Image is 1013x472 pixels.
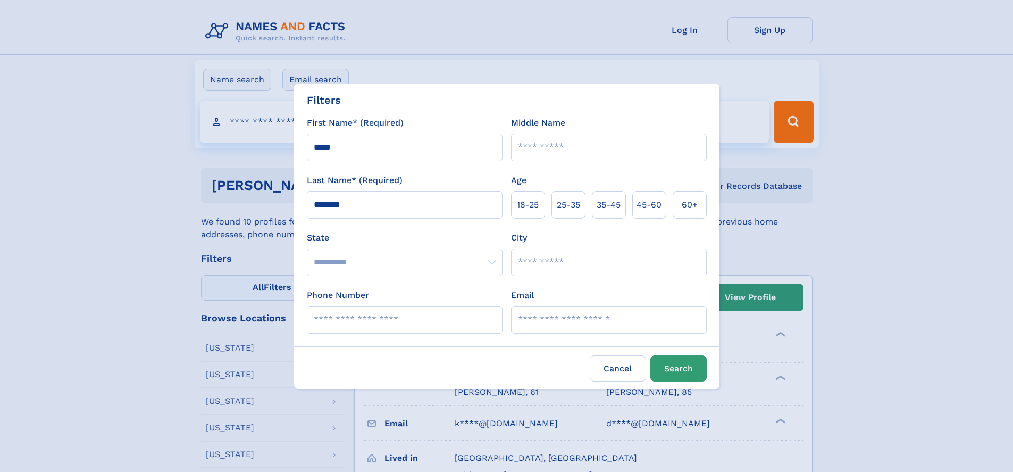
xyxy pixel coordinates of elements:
[307,117,404,129] label: First Name* (Required)
[517,198,539,211] span: 18‑25
[682,198,698,211] span: 60+
[590,355,646,382] label: Cancel
[637,198,662,211] span: 45‑60
[307,289,369,302] label: Phone Number
[511,289,534,302] label: Email
[557,198,580,211] span: 25‑35
[307,92,341,108] div: Filters
[597,198,621,211] span: 35‑45
[511,174,526,187] label: Age
[307,231,503,244] label: State
[307,174,403,187] label: Last Name* (Required)
[650,355,707,382] button: Search
[511,231,527,244] label: City
[511,117,565,129] label: Middle Name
